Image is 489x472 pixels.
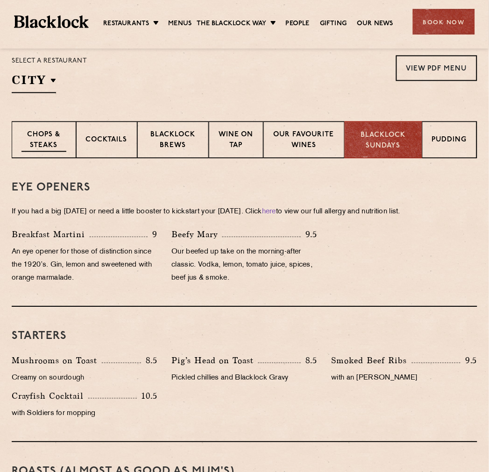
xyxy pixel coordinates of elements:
[320,19,347,29] a: Gifting
[262,209,276,216] a: here
[12,72,56,93] h2: City
[12,56,87,68] p: Select a restaurant
[12,246,157,285] p: An eye opener for those of distinction since the 1920’s. Gin, lemon and sweetened with orange mar...
[21,130,66,152] p: Chops & Steaks
[301,229,318,241] p: 9.5
[12,354,102,367] p: Mushrooms on Toast
[357,19,394,29] a: Our News
[12,372,157,385] p: Creamy on sourdough
[219,130,254,152] p: Wine on Tap
[413,9,475,35] div: Book Now
[171,246,317,285] p: Our beefed up take on the morning-after classic. Vodka, lemon, tomato juice, spices, beef jus & s...
[12,331,477,343] h3: Starters
[273,130,335,152] p: Our favourite wines
[137,390,157,402] p: 10.5
[12,206,477,219] p: If you had a big [DATE] or need a little booster to kickstart your [DATE]. Click to view our full...
[354,131,412,152] p: Blacklock Sundays
[301,355,318,367] p: 8.5
[148,229,157,241] p: 9
[396,56,477,81] a: View PDF Menu
[147,130,199,152] p: Blacklock Brews
[171,372,317,385] p: Pickled chillies and Blacklock Gravy
[461,355,477,367] p: 9.5
[332,354,412,367] p: Smoked Beef Ribs
[169,19,192,29] a: Menus
[12,408,157,421] p: with Soldiers for mopping
[141,355,158,367] p: 8.5
[286,19,310,29] a: People
[171,354,258,367] p: Pig’s Head on Toast
[86,135,128,147] p: Cocktails
[12,390,88,403] p: Crayfish Cocktail
[12,228,90,241] p: Breakfast Martini
[332,372,477,385] p: with an [PERSON_NAME]
[103,19,149,29] a: Restaurants
[197,19,267,29] a: The Blacklock Way
[12,182,477,194] h3: Eye openers
[14,15,89,28] img: BL_Textured_Logo-footer-cropped.svg
[171,228,222,241] p: Beefy Mary
[432,135,467,147] p: Pudding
